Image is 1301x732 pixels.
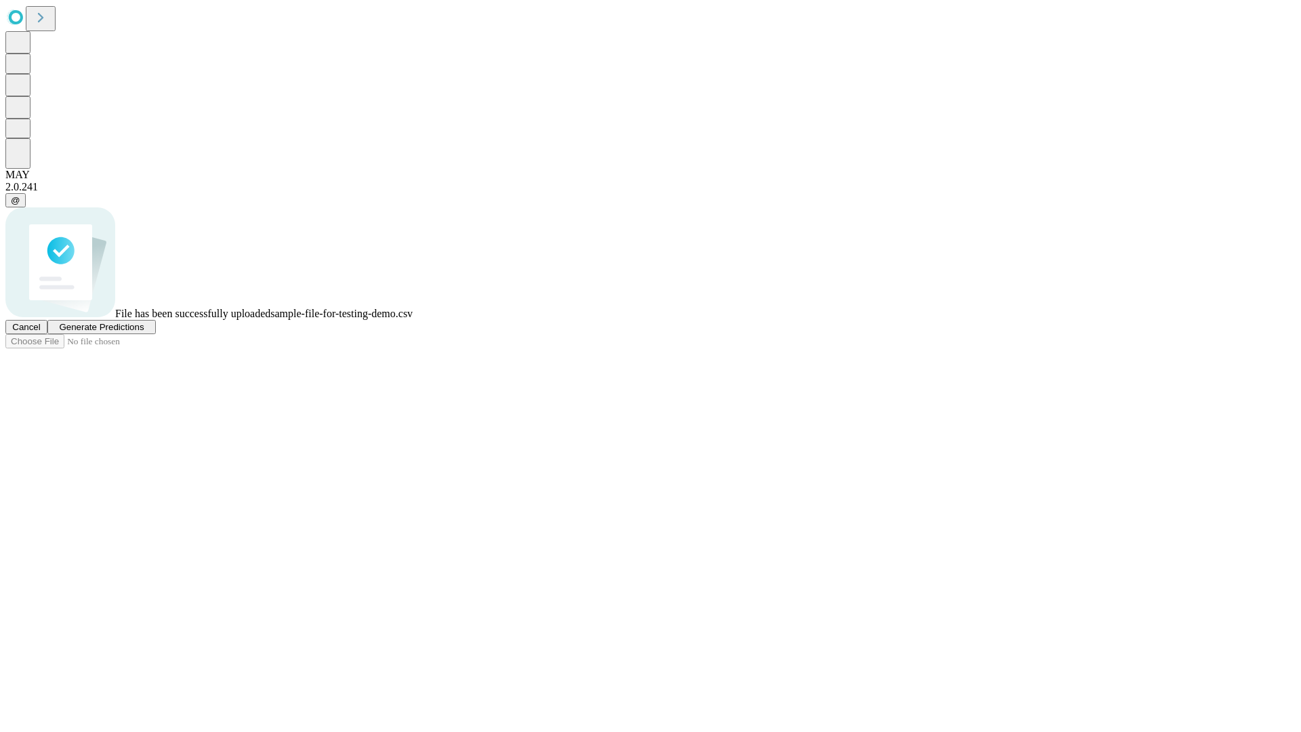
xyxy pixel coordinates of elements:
span: @ [11,195,20,205]
span: File has been successfully uploaded [115,308,270,319]
span: sample-file-for-testing-demo.csv [270,308,413,319]
span: Generate Predictions [59,322,144,332]
button: @ [5,193,26,207]
button: Cancel [5,320,47,334]
div: 2.0.241 [5,181,1296,193]
span: Cancel [12,322,41,332]
button: Generate Predictions [47,320,156,334]
div: MAY [5,169,1296,181]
